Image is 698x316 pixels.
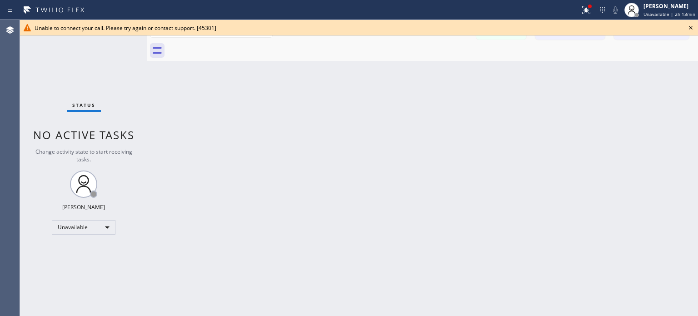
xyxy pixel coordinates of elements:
[35,24,216,32] span: Unable to connect your call. Please try again or contact support. [45301]
[62,203,105,211] div: [PERSON_NAME]
[643,11,695,17] span: Unavailable | 2h 13min
[72,102,95,108] span: Status
[643,2,695,10] div: [PERSON_NAME]
[609,4,622,16] button: Mute
[33,127,135,142] span: No active tasks
[35,148,132,163] span: Change activity state to start receiving tasks.
[52,220,115,235] div: Unavailable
